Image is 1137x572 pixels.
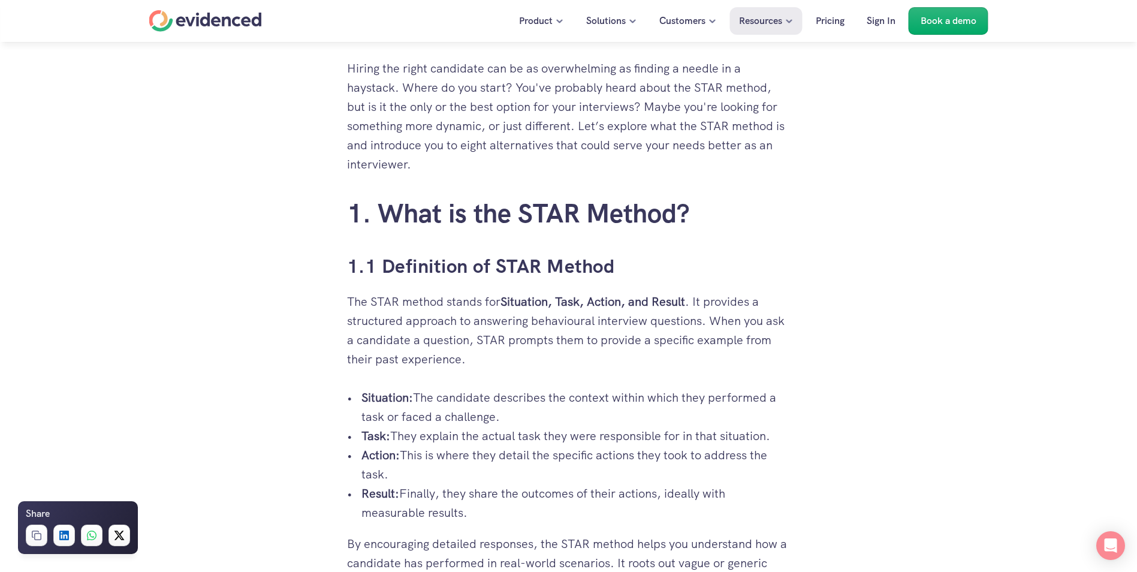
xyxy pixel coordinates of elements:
strong: Task: [361,428,390,444]
p: Solutions [586,13,626,29]
a: Pricing [807,7,853,35]
h6: Share [26,506,50,522]
a: 1.1 Definition of STAR Method [347,254,615,279]
p: The STAR method stands for . It provides a structured approach to answering behavioural interview... [347,292,791,369]
strong: Situation: [361,390,413,405]
a: 1. What is the STAR Method? [347,196,689,230]
p: Finally, they share the outcomes of their actions, ideally with measurable results. [361,484,791,522]
p: Pricing [816,13,845,29]
p: Sign In [867,13,895,29]
p: Product [519,13,553,29]
p: They explain the actual task they were responsible for in that situation. [361,426,791,445]
a: Home [149,10,262,32]
p: The candidate describes the context within which they performed a task or faced a challenge. [361,388,791,426]
a: Book a demo [909,7,988,35]
p: Hiring the right candidate can be as overwhelming as finding a needle in a haystack. Where do you... [347,59,791,174]
p: Resources [739,13,782,29]
a: Sign In [858,7,904,35]
strong: Action: [361,447,400,463]
p: Customers [659,13,705,29]
div: Open Intercom Messenger [1096,531,1125,560]
strong: Situation, Task, Action, and Result [500,294,685,309]
p: This is where they detail the specific actions they took to address the task. [361,445,791,484]
p: Book a demo [921,13,976,29]
strong: Result: [361,486,399,501]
